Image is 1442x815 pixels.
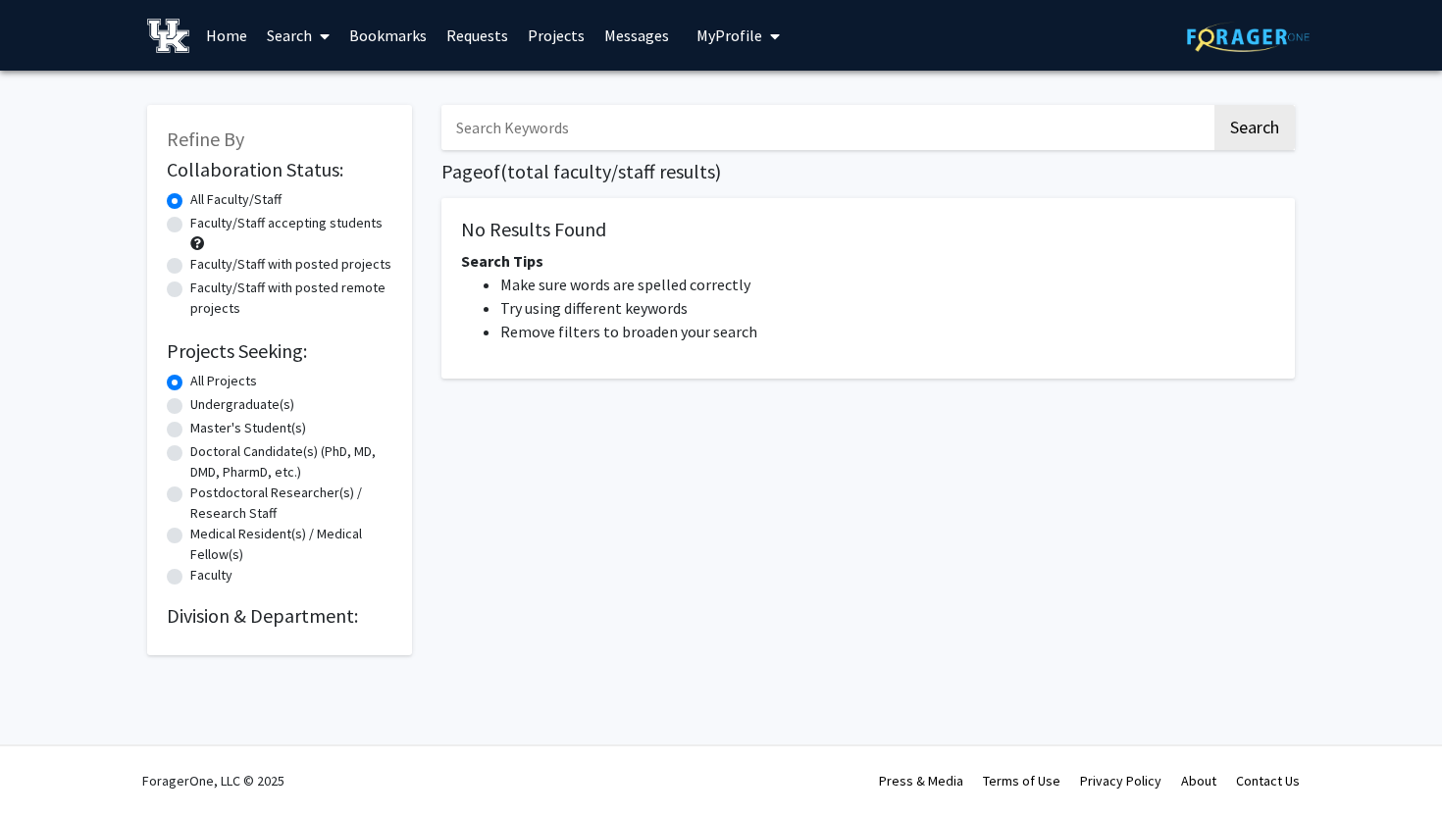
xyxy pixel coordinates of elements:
a: Press & Media [879,772,963,790]
label: Medical Resident(s) / Medical Fellow(s) [190,524,392,565]
input: Search Keywords [441,105,1211,150]
a: Projects [518,1,594,70]
h2: Collaboration Status: [167,158,392,181]
img: University of Kentucky Logo [147,19,189,53]
span: My Profile [696,25,762,45]
a: About [1181,772,1216,790]
a: Requests [437,1,518,70]
a: Bookmarks [339,1,437,70]
h1: Page of ( total faculty/staff results) [441,160,1295,183]
label: Faculty/Staff with posted remote projects [190,278,392,319]
span: Search Tips [461,251,543,271]
div: ForagerOne, LLC © 2025 [142,746,284,815]
label: All Projects [190,371,257,391]
h5: No Results Found [461,218,1275,241]
li: Make sure words are spelled correctly [500,273,1275,296]
label: All Faculty/Staff [190,189,282,210]
label: Postdoctoral Researcher(s) / Research Staff [190,483,392,524]
button: Search [1214,105,1295,150]
label: Undergraduate(s) [190,394,294,415]
label: Doctoral Candidate(s) (PhD, MD, DMD, PharmD, etc.) [190,441,392,483]
label: Faculty/Staff with posted projects [190,254,391,275]
li: Try using different keywords [500,296,1275,320]
h2: Division & Department: [167,604,392,628]
label: Master's Student(s) [190,418,306,438]
label: Faculty/Staff accepting students [190,213,383,233]
a: Privacy Policy [1080,772,1161,790]
img: ForagerOne Logo [1187,22,1310,52]
a: Contact Us [1236,772,1300,790]
li: Remove filters to broaden your search [500,320,1275,343]
label: Faculty [190,565,232,586]
a: Terms of Use [983,772,1060,790]
a: Search [257,1,339,70]
span: Refine By [167,127,244,151]
nav: Page navigation [441,398,1295,443]
h2: Projects Seeking: [167,339,392,363]
a: Messages [594,1,679,70]
iframe: Chat [15,727,83,800]
a: Home [196,1,257,70]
